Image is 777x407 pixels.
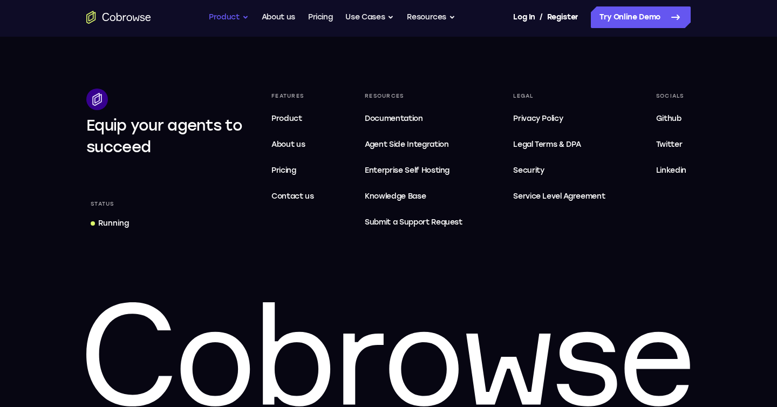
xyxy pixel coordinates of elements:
[360,186,467,207] a: Knowledge Base
[365,164,462,177] span: Enterprise Self Hosting
[365,114,422,123] span: Documentation
[509,108,609,130] a: Privacy Policy
[345,6,394,28] button: Use Cases
[267,89,318,104] div: Features
[513,190,605,203] span: Service Level Agreement
[360,134,467,155] a: Agent Side Integration
[267,134,318,155] a: About us
[656,114,681,123] span: Github
[547,6,578,28] a: Register
[513,166,544,175] span: Security
[271,114,302,123] span: Product
[262,6,295,28] a: About us
[365,192,426,201] span: Knowledge Base
[365,138,462,151] span: Agent Side Integration
[360,108,467,130] a: Documentation
[509,186,609,207] a: Service Level Agreement
[513,6,535,28] a: Log In
[652,160,691,181] a: Linkedin
[509,134,609,155] a: Legal Terms & DPA
[267,186,318,207] a: Contact us
[509,160,609,181] a: Security
[509,89,609,104] div: Legal
[540,11,543,24] span: /
[209,6,249,28] button: Product
[360,160,467,181] a: Enterprise Self Hosting
[407,6,455,28] button: Resources
[656,140,683,149] span: Twitter
[656,166,686,175] span: Linkedin
[271,140,305,149] span: About us
[652,108,691,130] a: Github
[652,134,691,155] a: Twitter
[360,212,467,233] a: Submit a Support Request
[86,196,119,212] div: Status
[267,108,318,130] a: Product
[86,214,133,233] a: Running
[591,6,691,28] a: Try Online Demo
[360,89,467,104] div: Resources
[513,114,563,123] span: Privacy Policy
[98,218,129,229] div: Running
[513,140,581,149] span: Legal Terms & DPA
[308,6,333,28] a: Pricing
[267,160,318,181] a: Pricing
[86,116,242,156] span: Equip your agents to succeed
[86,11,151,24] a: Go to the home page
[271,166,296,175] span: Pricing
[652,89,691,104] div: Socials
[271,192,314,201] span: Contact us
[365,216,462,229] span: Submit a Support Request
